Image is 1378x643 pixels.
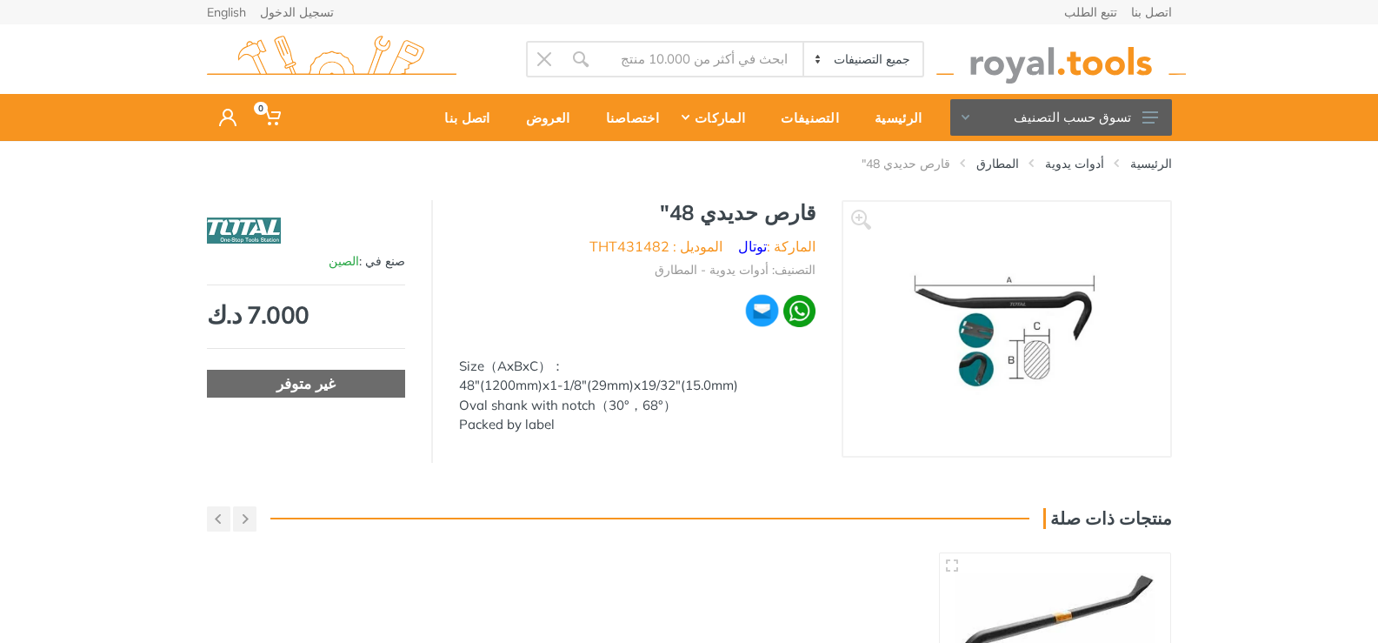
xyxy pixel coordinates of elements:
img: royal.tools Logo [936,36,1186,84]
a: العروض [503,94,582,141]
li: الماركة : [738,236,815,257]
li: التصنيف: أدوات يدوية - المطارق [655,261,815,279]
img: ma.webp [744,293,780,329]
a: اتصل بنا [1131,6,1172,18]
div: Packed by label [459,415,815,435]
a: أدوات يدوية [1045,155,1104,172]
a: التصنيفات [757,94,851,141]
div: التصنيفات [757,99,851,136]
img: wa.webp [783,295,815,327]
img: royal.tools Logo [207,36,456,84]
a: تسجيل الدخول [260,6,334,18]
span: الصين [329,253,359,269]
div: اختصاصنا [582,99,671,136]
a: 0 [249,94,293,141]
a: English [207,6,246,18]
div: صنع في : [207,252,405,271]
img: توتال [207,209,281,252]
a: اتصل بنا [421,94,502,141]
div: Oval shank with notch（30°，68°） [459,396,815,416]
div: الماركات [671,99,757,136]
a: الرئيسية [851,94,934,141]
select: Category [802,43,922,76]
a: المطارق [976,155,1019,172]
li: الموديل : THT431482 [589,236,722,257]
li: قارص حديدي 48" [835,155,950,172]
button: تسوق حسب التصنيف [950,99,1172,136]
a: توتال [738,238,767,255]
a: اختصاصنا [582,94,671,141]
img: Royal Tools - قارص حديدي 48 [897,219,1116,439]
input: Site search [599,41,803,77]
a: تتبع الطلب [1064,6,1117,18]
div: 48"(1200mm)x1-1/8"(29mm)x19/32"(15.0mm) [459,376,815,396]
div: اتصل بنا [421,99,502,136]
span: 0 [254,102,268,115]
div: Size（AxBxC）： [459,357,815,377]
h1: قارص حديدي 48" [459,200,815,225]
div: العروض [503,99,582,136]
h3: منتجات ذات صلة [1043,508,1172,529]
a: الرئيسية [1130,155,1172,172]
nav: breadcrumb [207,155,1172,172]
div: 7.000 د.ك [207,303,405,327]
div: الرئيسية [851,99,934,136]
div: غير متوفر [207,370,405,398]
